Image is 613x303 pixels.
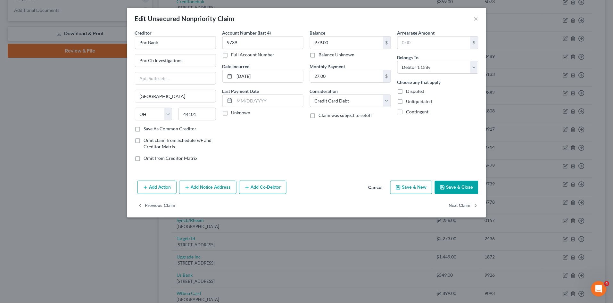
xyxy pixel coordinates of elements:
span: Belongs To [397,55,419,60]
input: Enter address... [135,54,216,67]
input: XXXX [222,36,303,49]
label: Full Account Number [231,52,275,58]
label: Monthly Payment [310,63,345,70]
div: Edit Unsecured Nonpriority Claim [135,14,235,23]
span: Omit from Creditor Matrix [144,155,198,161]
input: Enter zip... [178,108,216,120]
label: Choose any that apply [397,79,441,86]
button: Add Action [137,181,177,194]
input: Apt, Suite, etc... [135,72,216,85]
span: Claim was subject to setoff [319,112,372,118]
span: Disputed [406,88,425,94]
div: $ [383,37,391,49]
label: Save As Common Creditor [144,126,197,132]
input: Enter city... [135,90,216,102]
label: Balance [310,29,326,36]
input: Search creditor by name... [135,36,216,49]
button: Add Co-Debtor [239,181,286,194]
button: Cancel [363,181,388,194]
span: Contingent [406,109,429,114]
label: Unknown [231,110,251,116]
button: × [474,15,478,22]
label: Account Number (last 4) [222,29,271,36]
label: Consideration [310,88,338,94]
button: Previous Claim [137,199,176,213]
input: 0.00 [398,37,470,49]
label: Last Payment Date [222,88,259,94]
span: 4 [604,281,609,286]
input: MM/DD/YYYY [235,70,303,82]
input: 0.00 [310,70,383,82]
input: 0.00 [310,37,383,49]
label: Date Incurred [222,63,250,70]
input: MM/DD/YYYY [235,95,303,107]
button: Add Notice Address [179,181,236,194]
label: Arrearage Amount [397,29,435,36]
button: Save & Close [435,181,478,194]
label: Balance Unknown [319,52,355,58]
span: Unliquidated [406,99,432,104]
iframe: Intercom live chat [591,281,607,297]
button: Save & New [390,181,432,194]
button: Next Claim [449,199,478,213]
span: Omit claim from Schedule E/F and Creditor Matrix [144,137,212,149]
div: $ [383,70,391,82]
div: $ [470,37,478,49]
span: Creditor [135,30,152,36]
